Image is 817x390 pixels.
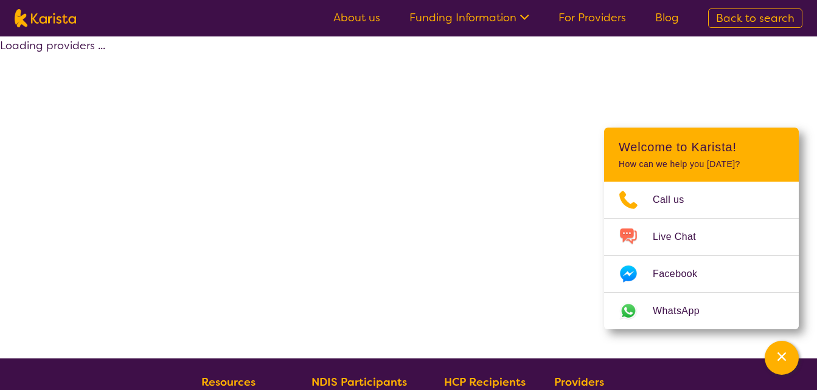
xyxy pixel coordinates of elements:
[653,228,711,246] span: Live Chat
[444,375,526,389] b: HCP Recipients
[708,9,802,28] a: Back to search
[619,159,784,169] p: How can we help you [DATE]?
[604,182,799,329] ul: Choose channel
[333,10,380,25] a: About us
[409,10,529,25] a: Funding Information
[619,140,784,154] h2: Welcome to Karista!
[653,265,712,283] span: Facebook
[201,375,256,389] b: Resources
[604,293,799,329] a: Web link opens in a new tab.
[765,341,799,375] button: Channel Menu
[653,191,699,209] span: Call us
[554,375,604,389] b: Providers
[716,11,794,26] span: Back to search
[15,9,76,27] img: Karista logo
[311,375,407,389] b: NDIS Participants
[558,10,626,25] a: For Providers
[655,10,679,25] a: Blog
[653,302,714,320] span: WhatsApp
[604,128,799,329] div: Channel Menu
